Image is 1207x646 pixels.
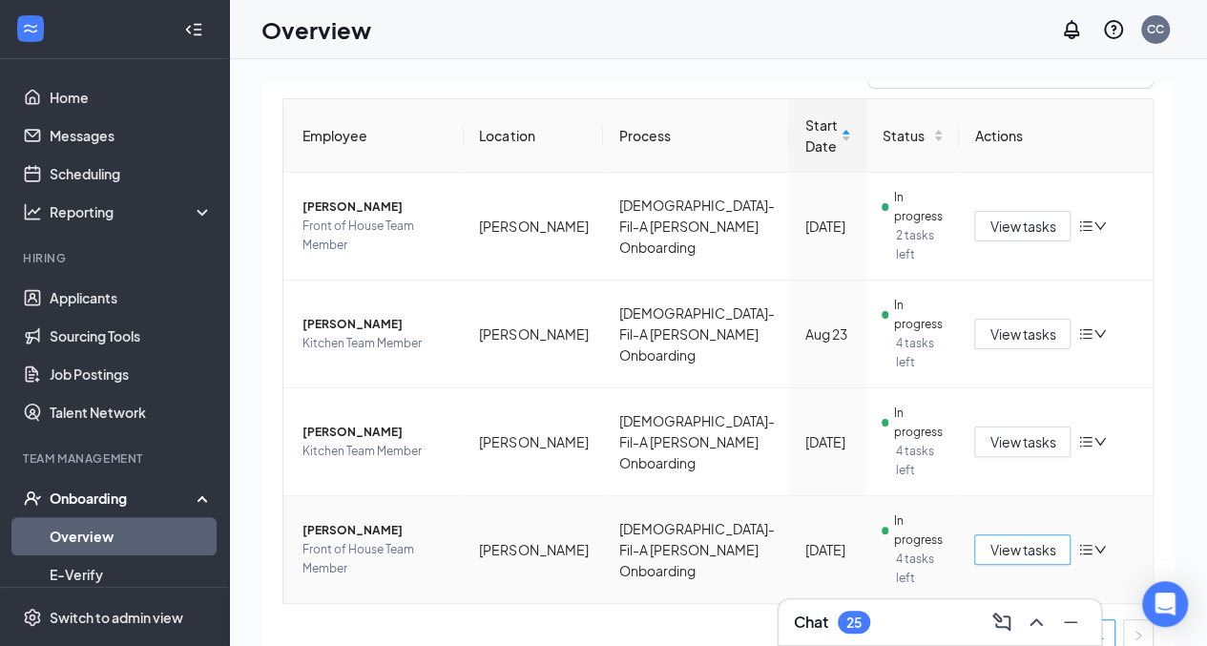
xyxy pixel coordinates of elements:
[603,99,789,173] th: Process
[50,317,213,355] a: Sourcing Tools
[603,496,789,603] td: [DEMOGRAPHIC_DATA]-Fil-A [PERSON_NAME] Onboarding
[302,315,448,334] span: [PERSON_NAME]
[464,388,603,496] td: [PERSON_NAME]
[866,99,959,173] th: Status
[50,202,214,221] div: Reporting
[1142,581,1188,627] div: Open Intercom Messenger
[987,607,1017,637] button: ComposeMessage
[974,534,1071,565] button: View tasks
[1078,219,1093,234] span: bars
[895,442,944,480] span: 4 tasks left
[1060,18,1083,41] svg: Notifications
[1059,611,1082,634] svg: Minimize
[974,319,1071,349] button: View tasks
[804,539,851,560] div: [DATE]
[990,611,1013,634] svg: ComposeMessage
[974,427,1071,457] button: View tasks
[302,217,448,255] span: Front of House Team Member
[21,19,40,38] svg: WorkstreamLogo
[1078,542,1093,557] span: bars
[50,155,213,193] a: Scheduling
[23,202,42,221] svg: Analysis
[50,78,213,116] a: Home
[846,615,862,631] div: 25
[464,496,603,603] td: [PERSON_NAME]
[794,612,828,633] h3: Chat
[23,608,42,627] svg: Settings
[895,226,944,264] span: 2 tasks left
[1078,326,1093,342] span: bars
[302,521,448,540] span: [PERSON_NAME]
[603,281,789,388] td: [DEMOGRAPHIC_DATA]-Fil-A [PERSON_NAME] Onboarding
[302,540,448,578] span: Front of House Team Member
[464,281,603,388] td: [PERSON_NAME]
[894,296,944,334] span: In progress
[959,99,1153,173] th: Actions
[464,173,603,281] td: [PERSON_NAME]
[804,216,851,237] div: [DATE]
[894,511,944,550] span: In progress
[804,323,851,344] div: Aug 23
[1025,611,1048,634] svg: ChevronUp
[1021,607,1051,637] button: ChevronUp
[464,99,603,173] th: Location
[302,334,448,353] span: Kitchen Team Member
[184,20,203,39] svg: Collapse
[989,323,1055,344] span: View tasks
[50,116,213,155] a: Messages
[1078,434,1093,449] span: bars
[261,13,371,46] h1: Overview
[989,539,1055,560] span: View tasks
[1093,435,1107,448] span: down
[50,355,213,393] a: Job Postings
[302,198,448,217] span: [PERSON_NAME]
[283,99,464,173] th: Employee
[50,393,213,431] a: Talent Network
[895,550,944,588] span: 4 tasks left
[882,125,929,146] span: Status
[1093,543,1107,556] span: down
[894,188,944,226] span: In progress
[1093,219,1107,233] span: down
[1133,630,1144,641] span: right
[23,250,209,266] div: Hiring
[1102,18,1125,41] svg: QuestionInfo
[50,555,213,594] a: E-Verify
[302,423,448,442] span: [PERSON_NAME]
[895,334,944,372] span: 4 tasks left
[50,517,213,555] a: Overview
[302,442,448,461] span: Kitchen Team Member
[50,279,213,317] a: Applicants
[804,115,837,156] span: Start Date
[50,608,183,627] div: Switch to admin view
[1093,327,1107,341] span: down
[603,388,789,496] td: [DEMOGRAPHIC_DATA]-Fil-A [PERSON_NAME] Onboarding
[989,431,1055,452] span: View tasks
[894,404,944,442] span: In progress
[1147,21,1164,37] div: CC
[23,489,42,508] svg: UserCheck
[974,211,1071,241] button: View tasks
[23,450,209,467] div: Team Management
[603,173,789,281] td: [DEMOGRAPHIC_DATA]-Fil-A [PERSON_NAME] Onboarding
[989,216,1055,237] span: View tasks
[50,489,197,508] div: Onboarding
[804,431,851,452] div: [DATE]
[1055,607,1086,637] button: Minimize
